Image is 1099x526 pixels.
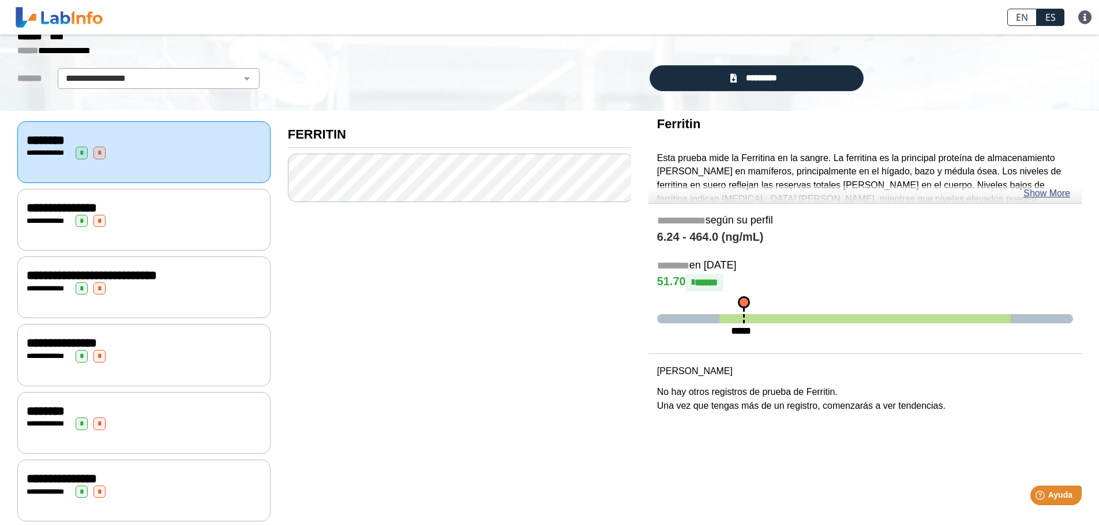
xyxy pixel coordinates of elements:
[657,117,701,131] b: Ferritin
[657,151,1073,234] p: Esta prueba mide la Ferritina en la sangre. La ferritina es la principal proteína de almacenamien...
[657,274,1073,292] h4: 51.70
[1007,9,1037,26] a: EN
[657,214,1073,227] h5: según su perfil
[288,127,346,141] b: FERRITIN
[1037,9,1064,26] a: ES
[657,230,1073,244] h4: 6.24 - 464.0 (ng/mL)
[657,385,1073,413] p: No hay otros registros de prueba de Ferritin. Una vez que tengas más de un registro, comenzarás a...
[657,259,1073,273] h5: en [DATE]
[1023,186,1070,200] a: Show More
[996,481,1086,513] iframe: Help widget launcher
[657,364,1073,378] p: [PERSON_NAME]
